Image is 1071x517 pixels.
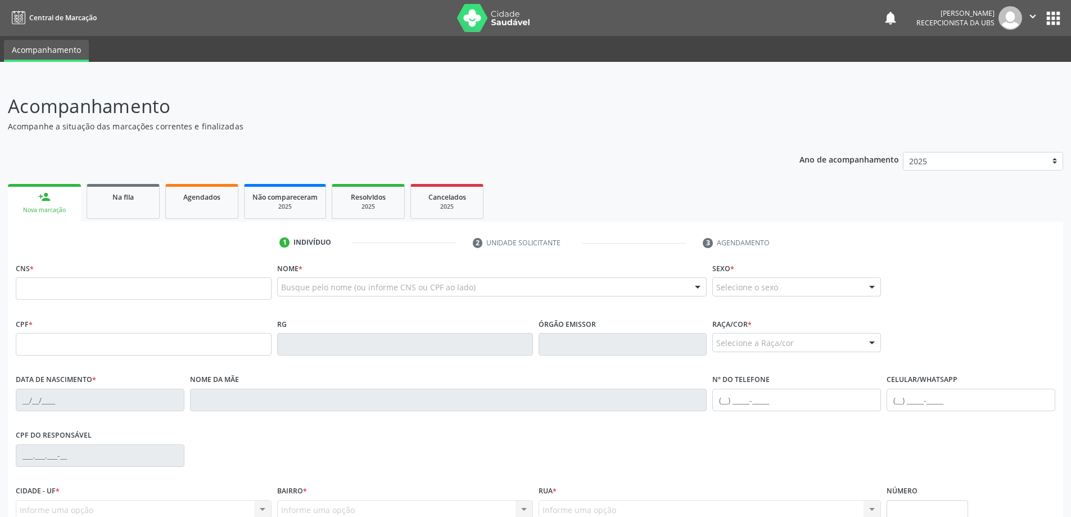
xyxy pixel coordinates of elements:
p: Acompanhamento [8,92,747,120]
label: Rua [539,483,557,500]
label: RG [277,316,287,333]
div: person_add [38,191,51,203]
label: CPF do responsável [16,427,92,444]
input: __/__/____ [16,389,184,411]
label: Sexo [712,260,734,277]
span: Não compareceram [252,192,318,202]
span: Resolvidos [351,192,386,202]
div: 2025 [419,203,475,211]
span: Busque pelo nome (ou informe CNS ou CPF ao lado) [281,281,476,293]
a: Central de Marcação [8,8,97,27]
span: Recepcionista da UBS [916,18,995,28]
span: Cancelados [428,192,466,202]
label: Órgão emissor [539,316,596,333]
label: Celular/WhatsApp [887,371,957,389]
label: Data de nascimento [16,371,96,389]
span: Selecione o sexo [716,281,778,293]
span: Agendados [183,192,220,202]
a: Acompanhamento [4,40,89,62]
label: Nome da mãe [190,371,239,389]
label: Nº do Telefone [712,371,770,389]
label: CPF [16,316,33,333]
button: apps [1043,8,1063,28]
img: img [998,6,1022,30]
label: Número [887,483,918,500]
input: (__) _____-_____ [887,389,1055,411]
div: Indivíduo [293,237,331,248]
label: Bairro [277,483,307,500]
div: 1 [279,237,290,248]
input: ___.___.___-__ [16,444,184,467]
span: Na fila [112,192,134,202]
label: Raça/cor [712,316,752,333]
button: notifications [883,10,898,26]
div: Nova marcação [16,206,73,214]
input: (__) _____-_____ [712,389,881,411]
p: Ano de acompanhamento [799,152,899,166]
div: 2025 [340,203,396,211]
span: Central de Marcação [29,13,97,23]
button:  [1022,6,1043,30]
label: Nome [277,260,302,277]
span: Selecione a Raça/cor [716,337,794,349]
i:  [1027,10,1039,23]
div: 2025 [252,203,318,211]
label: CNS [16,260,34,277]
div: [PERSON_NAME] [916,8,995,18]
p: Acompanhe a situação das marcações correntes e finalizadas [8,120,747,132]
